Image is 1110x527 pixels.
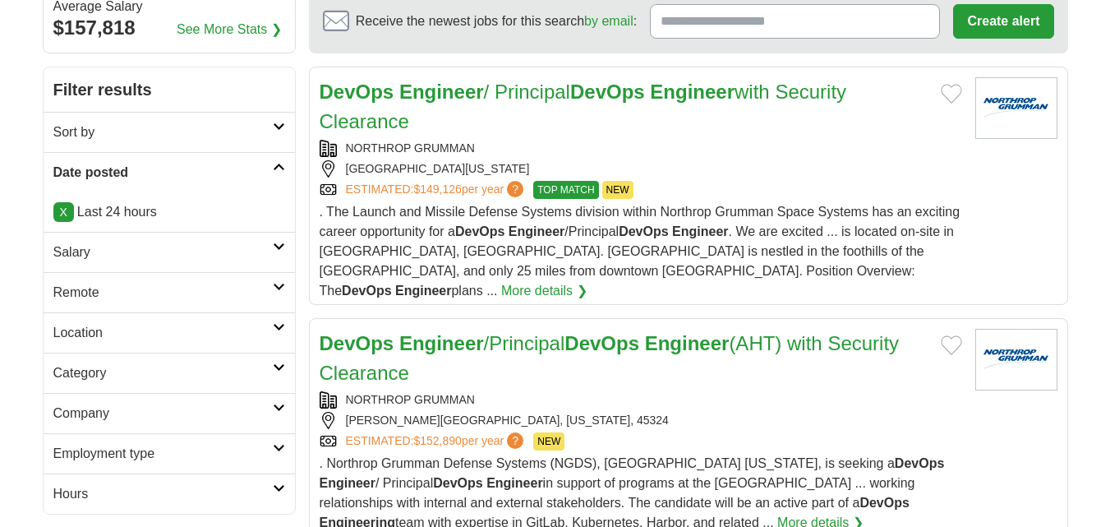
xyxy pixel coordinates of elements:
[533,181,598,199] span: TOP MATCH
[44,232,295,272] a: Salary
[650,81,735,103] strong: Engineer
[507,432,523,449] span: ?
[320,412,962,429] div: [PERSON_NAME][GEOGRAPHIC_DATA], [US_STATE], 45324
[602,181,633,199] span: NEW
[346,181,527,199] a: ESTIMATED:$149,126per year?
[320,476,375,490] strong: Engineer
[975,329,1057,391] img: Northrop Grumman logo
[53,202,74,222] a: X
[953,4,1053,39] button: Create alert
[941,335,962,355] button: Add to favorite jobs
[44,152,295,192] a: Date posted
[320,160,962,178] div: [GEOGRAPHIC_DATA][US_STATE]
[342,284,391,298] strong: DevOps
[177,20,282,39] a: See More Stats ❯
[44,312,295,353] a: Location
[53,243,273,262] h2: Salary
[53,444,273,464] h2: Employment type
[53,404,273,423] h2: Company
[413,183,461,196] span: $149,126
[53,123,273,142] h2: Sort by
[501,281,587,301] a: More details ❯
[320,81,394,103] strong: DevOps
[320,81,847,132] a: DevOps Engineer/ PrincipalDevOps Engineerwith Security Clearance
[53,13,285,43] div: $157,818
[413,434,461,447] span: $152,890
[895,456,944,470] strong: DevOps
[399,81,484,103] strong: Engineer
[346,432,527,451] a: ESTIMATED:$152,890per year?
[53,484,273,504] h2: Hours
[320,205,960,298] span: . The Launch and Missile Defense Systems division within Northrop Grumman Space Systems has an ex...
[507,181,523,197] span: ?
[44,353,295,393] a: Category
[395,284,451,298] strong: Engineer
[53,163,273,183] h2: Date posted
[53,202,285,222] p: Last 24 hours
[584,14,633,28] a: by email
[859,496,909,510] strong: DevOps
[564,332,639,354] strong: DevOps
[44,474,295,514] a: Hours
[44,67,295,112] h2: Filter results
[533,432,564,451] span: NEW
[570,81,645,103] strong: DevOps
[44,393,295,433] a: Company
[433,476,482,490] strong: DevOps
[346,141,475,155] a: NORTHROP GRUMMAN
[619,224,668,238] strong: DevOps
[975,77,1057,139] img: Northrop Grumman logo
[645,332,730,354] strong: Engineer
[455,224,504,238] strong: DevOps
[486,476,542,490] strong: Engineer
[44,112,295,152] a: Sort by
[53,363,273,383] h2: Category
[44,433,295,474] a: Employment type
[53,323,273,343] h2: Location
[44,272,295,312] a: Remote
[356,12,637,31] span: Receive the newest jobs for this search :
[53,283,273,303] h2: Remote
[399,332,484,354] strong: Engineer
[320,332,900,384] a: DevOps Engineer/PrincipalDevOps Engineer(AHT) with Security Clearance
[672,224,728,238] strong: Engineer
[320,332,394,354] strong: DevOps
[941,84,962,104] button: Add to favorite jobs
[509,224,564,238] strong: Engineer
[346,393,475,406] a: NORTHROP GRUMMAN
